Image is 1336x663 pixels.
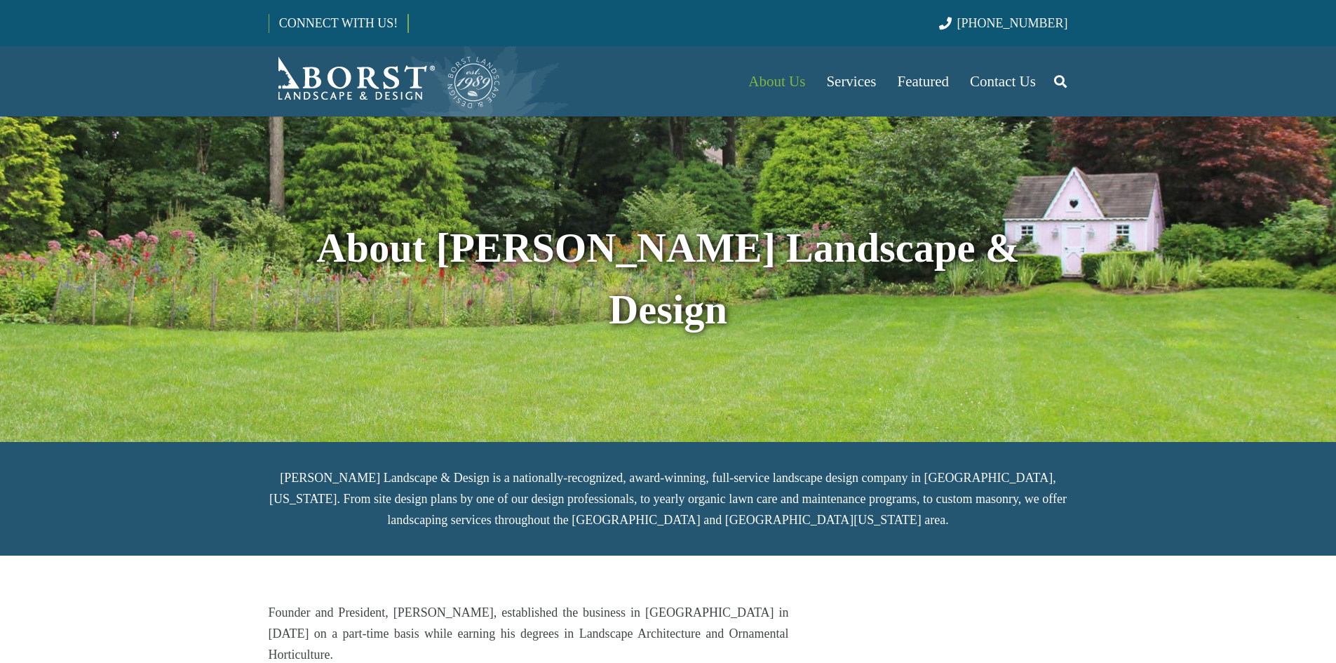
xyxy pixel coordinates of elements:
[269,53,501,109] a: Borst-Logo
[887,46,959,116] a: Featured
[738,46,816,116] a: About Us
[939,16,1067,30] a: [PHONE_NUMBER]
[816,46,886,116] a: Services
[826,73,876,90] span: Services
[1046,64,1074,99] a: Search
[748,73,805,90] span: About Us
[970,73,1036,90] span: Contact Us
[959,46,1046,116] a: Contact Us
[316,225,1020,333] strong: About [PERSON_NAME] Landscape & Design
[957,16,1068,30] span: [PHONE_NUMBER]
[898,73,949,90] span: Featured
[269,6,407,40] a: CONNECT WITH US!
[269,467,1068,530] p: [PERSON_NAME] Landscape & Design is a nationally-recognized, award-winning, full-service landscap...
